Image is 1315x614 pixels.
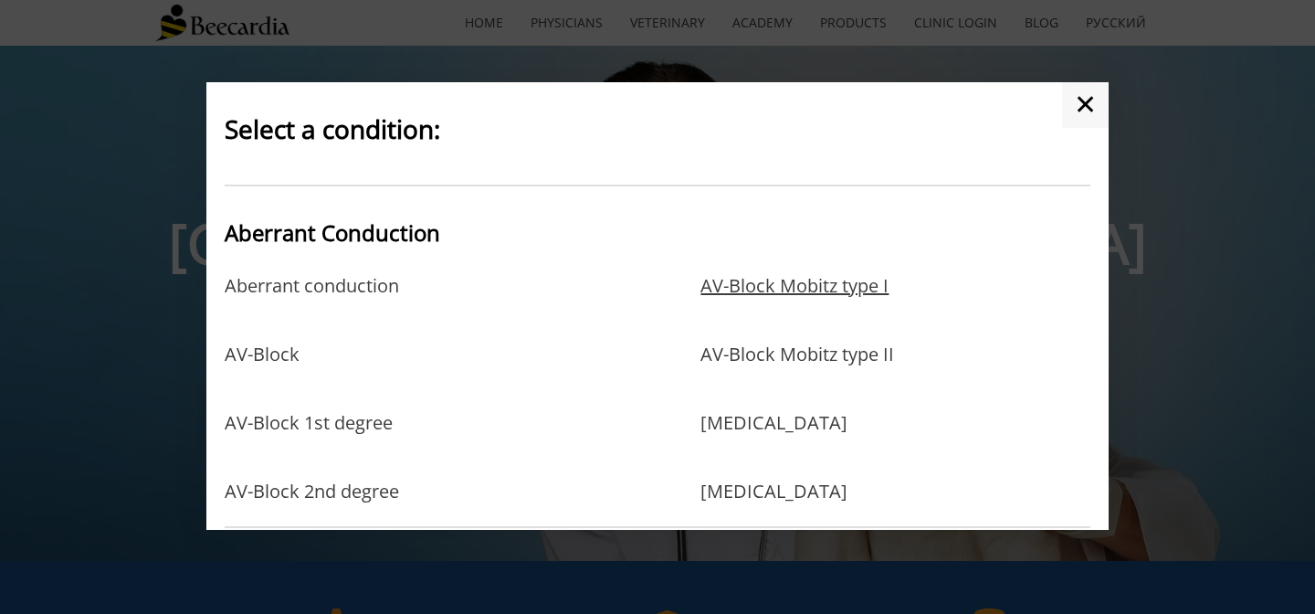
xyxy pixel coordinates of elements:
[700,275,889,334] a: AV-Block Mobitz type I
[225,481,399,503] a: AV-Block 2nd degree
[225,111,440,146] span: Select a condition:
[225,412,393,471] a: AV-Block 1st degree
[700,412,847,471] a: [MEDICAL_DATA]
[225,217,440,248] span: Aberrant Conduction
[225,344,300,403] a: AV-Block
[700,344,894,403] a: AV-Block Mobitz type II
[700,481,847,503] a: [MEDICAL_DATA]
[1062,82,1109,128] a: ✕
[225,275,399,334] a: Aberrant conduction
